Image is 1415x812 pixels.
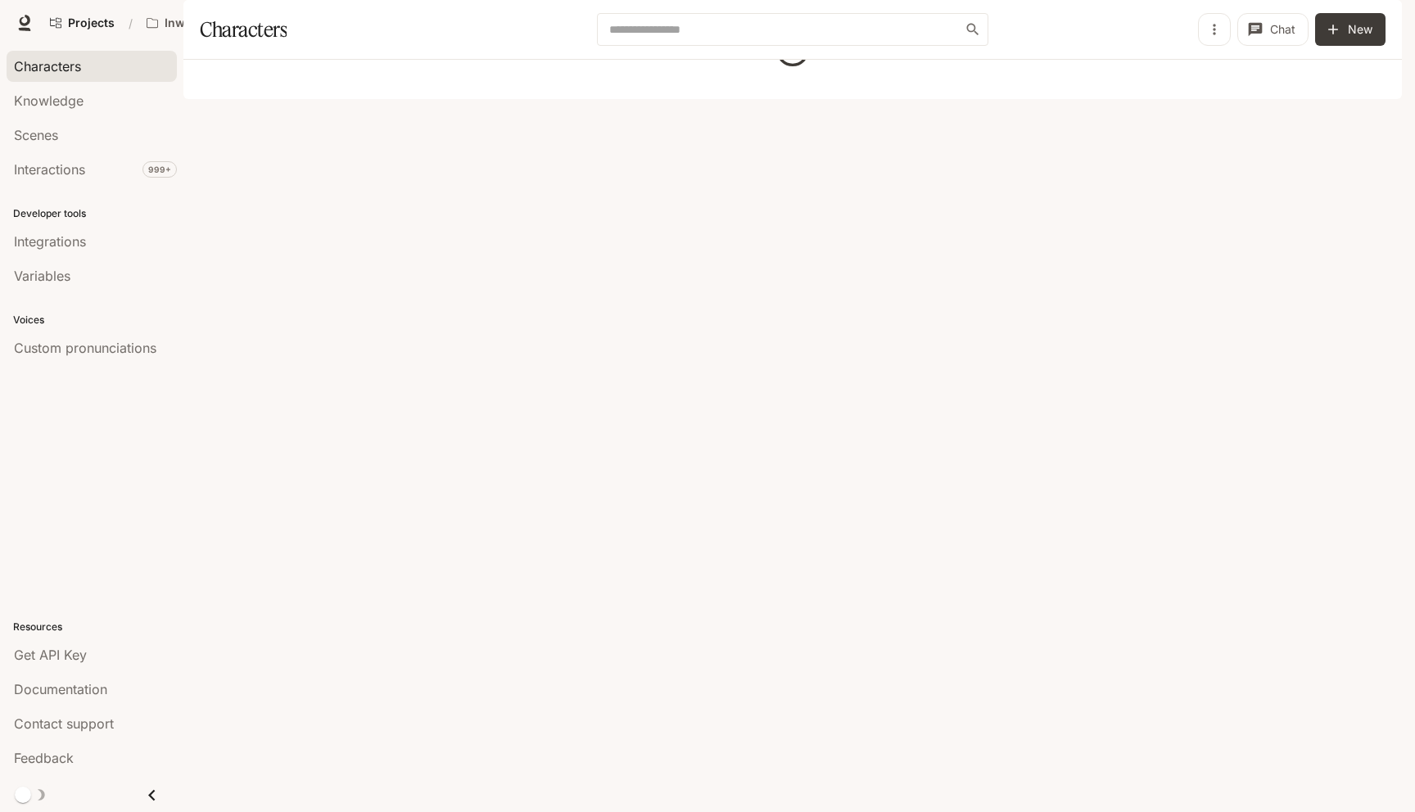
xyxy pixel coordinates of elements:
[139,7,282,39] button: Open workspace menu
[1237,13,1309,46] button: Chat
[1315,13,1386,46] button: New
[122,15,139,32] div: /
[43,7,122,39] a: Go to projects
[68,16,115,30] span: Projects
[165,16,256,30] p: Inworld AI Demos kamil
[200,13,287,46] h1: Characters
